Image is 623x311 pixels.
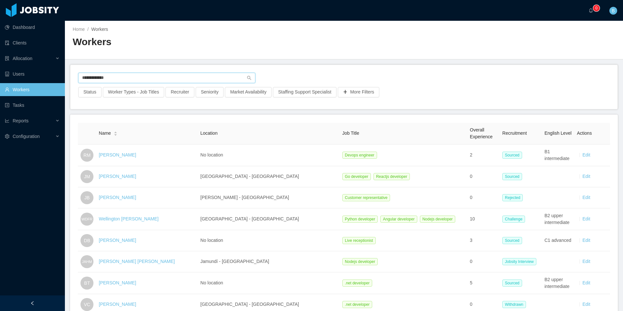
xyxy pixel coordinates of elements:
[582,238,590,243] a: Edit
[198,187,340,208] td: [PERSON_NAME] - [GEOGRAPHIC_DATA]
[544,131,571,136] span: English Level
[99,259,175,264] a: [PERSON_NAME] [PERSON_NAME]
[5,83,60,96] a: icon: userWorkers
[91,27,108,32] span: Workers
[165,87,194,97] button: Recruiter
[582,280,590,285] a: Edit
[612,7,615,15] span: B
[502,152,522,159] span: Sourced
[78,87,102,97] button: Status
[502,194,523,201] span: Rejected
[467,230,500,251] td: 3
[5,56,9,61] i: icon: solution
[542,272,574,294] td: B2 upper intermediate
[582,302,590,307] a: Edit
[273,87,336,97] button: Staffing Support Specialist
[5,36,60,49] a: icon: auditClients
[470,127,493,139] span: Overall Experience
[467,144,500,166] td: 2
[342,194,390,201] span: Customer representative
[420,216,455,223] span: Nodejs developer
[582,195,590,200] a: Edit
[225,87,272,97] button: Market Availability
[13,118,29,123] span: Reports
[502,131,527,136] span: Recruitment
[542,208,574,230] td: B2 upper intermediate
[99,238,136,243] a: [PERSON_NAME]
[99,130,111,137] span: Name
[198,272,340,294] td: No location
[83,149,91,162] span: RM
[342,152,377,159] span: Devops engineer
[198,144,340,166] td: No location
[114,131,117,135] div: Sort
[13,134,40,139] span: Configuration
[99,216,159,221] a: Wellington [PERSON_NAME]
[5,134,9,139] i: icon: setting
[198,208,340,230] td: [GEOGRAPHIC_DATA] - [GEOGRAPHIC_DATA]
[114,131,117,133] i: icon: caret-up
[502,195,525,200] a: Rejected
[582,174,590,179] a: Edit
[99,302,136,307] a: [PERSON_NAME]
[99,152,136,157] a: [PERSON_NAME]
[593,5,600,11] sup: 0
[502,302,529,307] a: Withdrawn
[84,234,90,247] span: DB
[380,216,417,223] span: Angular developer
[542,230,574,251] td: C1 advanced
[99,195,136,200] a: [PERSON_NAME]
[502,216,528,221] a: Challenge
[502,174,525,179] a: Sourced
[5,68,60,81] a: icon: robotUsers
[502,216,525,223] span: Challenge
[342,280,372,287] span: .net developer
[84,191,90,204] span: JB
[577,131,592,136] span: Actions
[99,174,136,179] a: [PERSON_NAME]
[373,173,410,180] span: Reactjs developer
[81,214,92,224] span: WDFR
[589,8,593,13] i: icon: bell
[198,230,340,251] td: No location
[502,280,525,285] a: Sourced
[582,216,590,221] a: Edit
[73,27,85,32] a: Home
[114,133,117,135] i: icon: caret-down
[338,87,379,97] button: icon: plusMore Filters
[467,272,500,294] td: 5
[13,56,32,61] span: Allocation
[342,237,376,244] span: Live receptionist
[467,251,500,272] td: 0
[467,187,500,208] td: 0
[342,131,359,136] span: Job Title
[542,144,574,166] td: B1 intermediate
[502,238,525,243] a: Sourced
[73,35,344,49] h2: Workers
[342,173,371,180] span: Go developer
[502,301,526,308] span: Withdrawn
[502,152,525,157] a: Sourced
[84,298,90,311] span: VC
[582,152,590,157] a: Edit
[99,280,136,285] a: [PERSON_NAME]
[342,258,378,265] span: Nodejs developer
[502,258,536,265] span: Jobsity Interview
[196,87,224,97] button: Seniority
[467,166,500,187] td: 0
[198,251,340,272] td: Jamundí - [GEOGRAPHIC_DATA]
[582,259,590,264] a: Edit
[342,216,378,223] span: Python developer
[502,173,522,180] span: Sourced
[247,76,251,80] i: icon: search
[84,170,90,183] span: JM
[103,87,164,97] button: Worker Types - Job Titles
[198,166,340,187] td: [GEOGRAPHIC_DATA] - [GEOGRAPHIC_DATA]
[5,99,60,112] a: icon: profileTasks
[502,237,522,244] span: Sourced
[502,259,539,264] a: Jobsity Interview
[5,118,9,123] i: icon: line-chart
[87,27,89,32] span: /
[82,256,92,267] span: JAHM
[5,21,60,34] a: icon: pie-chartDashboard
